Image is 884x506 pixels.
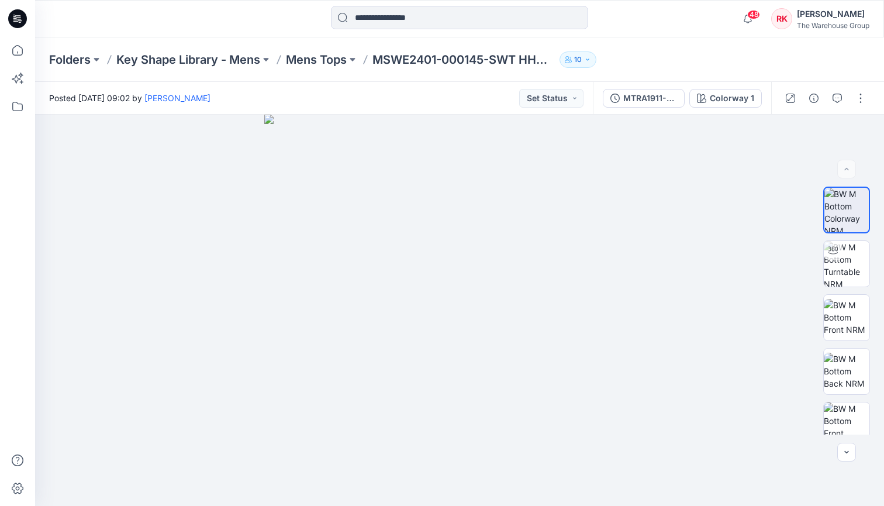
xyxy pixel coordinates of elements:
button: Colorway 1 [689,89,762,108]
a: Folders [49,51,91,68]
button: Details [804,89,823,108]
img: eyJhbGciOiJIUzI1NiIsImtpZCI6IjAiLCJzbHQiOiJzZXMiLCJ0eXAiOiJKV1QifQ.eyJkYXRhIjp7InR5cGUiOiJzdG9yYW... [264,115,655,506]
div: MTRA1911-000663 -PANT HHM TRACKPANT Correction [623,92,677,105]
a: Key Shape Library - Mens [116,51,260,68]
div: Colorway 1 [710,92,754,105]
img: BW M Bottom Back NRM [824,353,869,390]
img: BW M Bottom Front NRM [824,299,869,336]
p: 10 [574,53,582,66]
div: RK [771,8,792,29]
img: BW M Bottom Colorway NRM [824,188,869,232]
div: The Warehouse Group [797,21,869,30]
button: 10 [560,51,596,68]
button: MTRA1911-000663 -PANT HHM TRACKPANT Correction [603,89,685,108]
div: [PERSON_NAME] [797,7,869,21]
img: BW M Bottom Front CloseUp NRM [824,402,869,448]
span: Posted [DATE] 09:02 by [49,92,210,104]
a: Mens Tops [286,51,347,68]
img: BW M Bottom Turntable NRM [824,241,869,287]
a: [PERSON_NAME] [144,93,210,103]
span: 48 [747,10,760,19]
p: MSWE2401-000145-SWT HHM CREW PS TBL [372,51,555,68]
